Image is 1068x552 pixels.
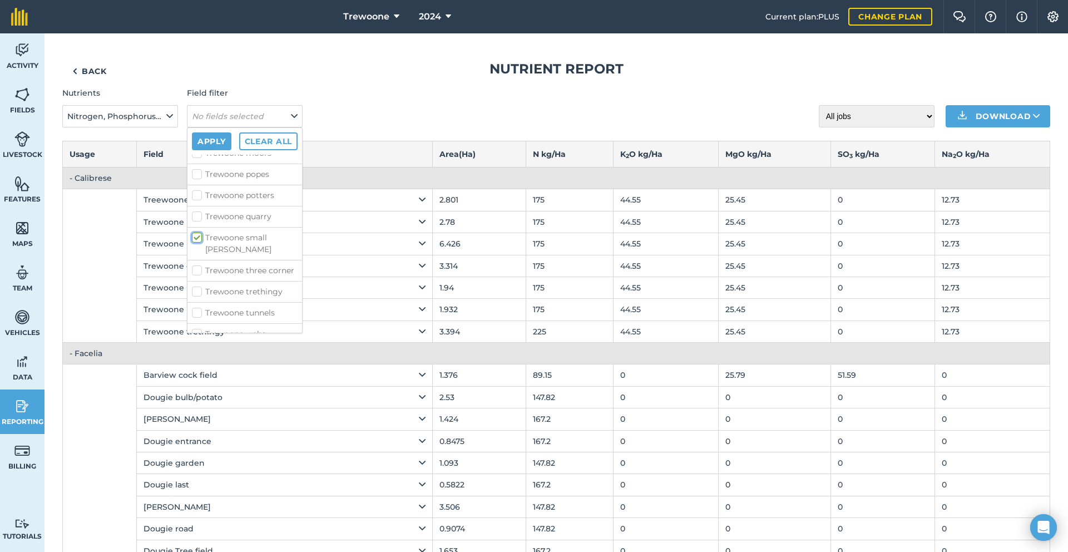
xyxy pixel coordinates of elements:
button: Nitrogen, Phosphorus, Potassium, Magnesium, Sulphur, Sodium [62,105,178,127]
td: 1.424 [433,408,526,430]
img: A question mark icon [984,11,997,22]
td: 0 [718,430,830,452]
td: 25.45 [718,277,830,298]
th: Na O kg / Ha [934,141,1050,167]
h4: Nutrients [62,87,178,99]
h4: Field filter [187,87,303,99]
label: Trewoone quarry [192,211,298,223]
span: Trewoone [343,10,389,23]
span: 2024 [419,10,441,23]
td: 167.2 [526,430,614,452]
td: 12.73 [934,189,1050,211]
label: Trewoone small [PERSON_NAME] [192,232,298,255]
td: 175 [526,255,614,277]
th: Field [136,141,433,167]
td: 0 [830,474,934,496]
img: svg+xml;base64,PHN2ZyB4bWxucz0iaHR0cDovL3d3dy53My5vcmcvMjAwMC9zdmciIHdpZHRoPSIxNyIgaGVpZ2h0PSIxNy... [1016,10,1027,23]
th: K O kg / Ha [614,141,719,167]
td: 25.45 [718,189,830,211]
div: Dougie road [144,523,426,535]
td: 25.45 [718,299,830,321]
img: svg+xml;base64,PD94bWwgdmVyc2lvbj0iMS4wIiBlbmNvZGluZz0idXRmLTgiPz4KPCEtLSBHZW5lcmF0b3I6IEFkb2JlIE... [14,442,30,459]
td: 0 [614,386,719,408]
td: 0 [718,408,830,430]
td: 0 [830,189,934,211]
td: 225 [526,321,614,342]
td: 0 [614,408,719,430]
img: svg+xml;base64,PHN2ZyB4bWxucz0iaHR0cDovL3d3dy53My5vcmcvMjAwMC9zdmciIHdpZHRoPSI1NiIgaGVpZ2h0PSI2MC... [14,86,30,103]
sub: 2 [953,152,956,160]
td: 0 [934,452,1050,474]
tr: Trewoone popes1.9417544.5525.45012.73 [63,277,1050,298]
label: Trewoone tunnels [192,307,298,319]
td: 51.59 [830,364,934,386]
td: 25.45 [718,255,830,277]
td: 0 [614,518,719,540]
td: 12.73 [934,321,1050,342]
a: Back [62,60,117,82]
img: svg+xml;base64,PD94bWwgdmVyc2lvbj0iMS4wIiBlbmNvZGluZz0idXRmLTgiPz4KPCEtLSBHZW5lcmF0b3I6IEFkb2JlIE... [14,519,30,529]
td: 44.55 [614,211,719,233]
td: 0 [830,430,934,452]
tr: Trewoone trethingy3.39422544.5525.45012.73 [63,321,1050,342]
img: svg+xml;base64,PHN2ZyB4bWxucz0iaHR0cDovL3d3dy53My5vcmcvMjAwMC9zdmciIHdpZHRoPSI1NiIgaGVpZ2h0PSI2MC... [14,220,30,236]
th: Area ( Ha ) [433,141,526,167]
span: Nitrogen, Phosphorus, Potassium, Magnesium, Sulphur, Sodium [67,110,164,122]
div: Trewoone clay pit [144,260,426,272]
img: Download icon [956,110,969,123]
td: 1.376 [433,364,526,386]
div: Treewoone [PERSON_NAME] [144,194,426,206]
td: 0 [830,211,934,233]
div: Trewoone popes [144,282,426,294]
td: 175 [526,299,614,321]
td: 44.55 [614,299,719,321]
div: Dougie entrance [144,435,426,447]
td: 0 [614,452,719,474]
tr: [PERSON_NAME]3.506147.820000 [63,496,1050,517]
tr: Trewoone big [PERSON_NAME]6.42617544.5525.45012.73 [63,233,1050,255]
img: svg+xml;base64,PHN2ZyB4bWxucz0iaHR0cDovL3d3dy53My5vcmcvMjAwMC9zdmciIHdpZHRoPSI1NiIgaGVpZ2h0PSI2MC... [14,175,30,192]
th: N kg / Ha [526,141,614,167]
td: 25.45 [718,233,830,255]
img: svg+xml;base64,PD94bWwgdmVyc2lvbj0iMS4wIiBlbmNvZGluZz0idXRmLTgiPz4KPCEtLSBHZW5lcmF0b3I6IEFkb2JlIE... [14,309,30,326]
td: 3.314 [433,255,526,277]
td: 147.82 [526,518,614,540]
td: 44.55 [614,189,719,211]
th: SO kg / Ha [830,141,934,167]
div: Dougie bulb/potato [144,391,426,403]
div: Dougie last [144,479,426,491]
td: 12.73 [934,233,1050,255]
img: svg+xml;base64,PD94bWwgdmVyc2lvbj0iMS4wIiBlbmNvZGluZz0idXRmLTgiPz4KPCEtLSBHZW5lcmF0b3I6IEFkb2JlIE... [14,353,30,370]
td: 147.82 [526,496,614,517]
td: 0 [830,277,934,298]
td: 1.932 [433,299,526,321]
img: svg+xml;base64,PD94bWwgdmVyc2lvbj0iMS4wIiBlbmNvZGluZz0idXRmLTgiPz4KPCEtLSBHZW5lcmF0b3I6IEFkb2JlIE... [14,398,30,415]
td: 44.55 [614,255,719,277]
td: 0 [830,321,934,342]
td: - Facelia [63,343,1050,364]
sub: 2 [626,152,629,160]
div: Trewoone big [PERSON_NAME] [144,238,426,250]
label: Trewoone popes [192,169,298,180]
tr: Dougie bulb/potato2.53147.820000 [63,386,1050,408]
tr: Trewoone potters1.93217544.5525.45012.73 [63,299,1050,321]
td: 0 [934,408,1050,430]
td: 12.73 [934,255,1050,277]
div: Trewoone potters [144,303,426,316]
td: 175 [526,277,614,298]
tr: Trewoone below bungalow2.7817544.5525.45012.73 [63,211,1050,233]
td: 0 [614,430,719,452]
tr: Treewoone [PERSON_NAME]2.80117544.5525.45012.73 [63,189,1050,211]
td: 0.8475 [433,430,526,452]
td: 0 [830,518,934,540]
td: 0 [934,430,1050,452]
div: Open Intercom Messenger [1030,514,1057,541]
div: Barview cock field [144,369,426,381]
div: [PERSON_NAME] [144,413,426,425]
td: 0 [718,496,830,517]
button: Download [946,105,1050,127]
label: Trewoone webs [192,328,298,340]
th: Usage [63,141,137,167]
td: 44.55 [614,321,719,342]
td: 1.093 [433,452,526,474]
